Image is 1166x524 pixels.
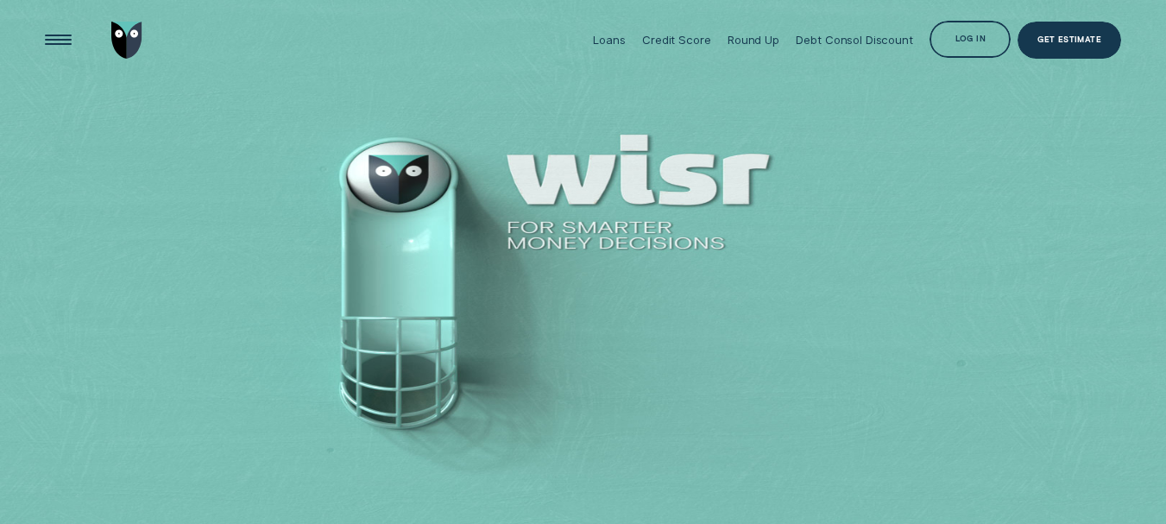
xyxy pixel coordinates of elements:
[642,33,710,47] div: Credit Score
[111,22,142,58] img: Wisr
[728,33,779,47] div: Round Up
[930,21,1011,57] button: Log in
[796,33,912,47] div: Debt Consol Discount
[1018,22,1121,58] a: Get Estimate
[40,22,76,58] button: Open Menu
[593,33,625,47] div: Loans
